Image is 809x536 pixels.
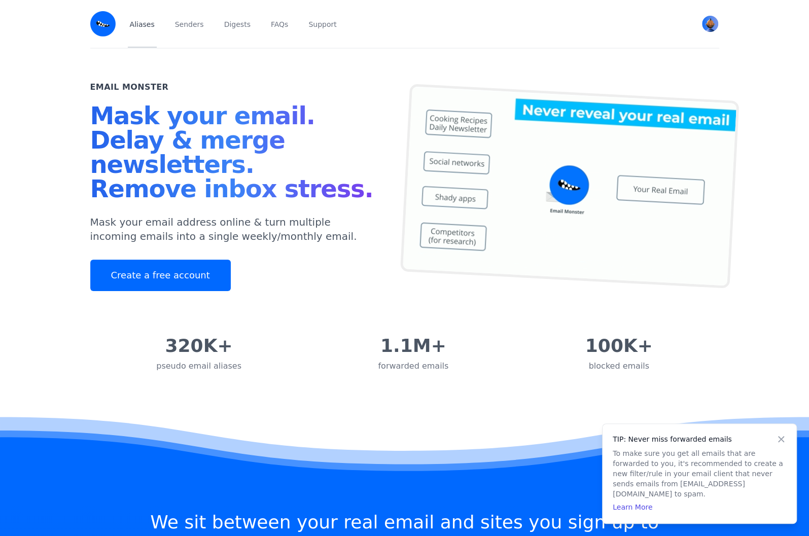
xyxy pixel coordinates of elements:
[150,513,658,531] h2: We sit between your real email and sites you sign up to
[378,360,448,372] div: forwarded emails
[90,11,116,37] img: Email Monster
[156,336,241,356] div: 320K+
[613,434,786,444] h4: TIP: Never miss forwarded emails
[613,448,786,499] p: To make sure you get all emails that are forwarded to you, it's recommended to create a new filte...
[90,103,380,205] h1: Mask your email. Delay & merge newsletters. Remove inbox stress.
[585,336,653,356] div: 100K+
[378,336,448,356] div: 1.1M+
[156,360,241,372] div: pseudo email aliases
[400,84,738,289] img: temp mail, free temporary mail, Temporary Email
[90,260,231,291] a: Create a free account
[701,15,719,33] button: User menu
[585,360,653,372] div: blocked emails
[90,81,169,93] h2: Email Monster
[613,503,652,511] a: Learn More
[702,16,718,32] img: David's Avatar
[90,215,380,243] p: Mask your email address online & turn multiple incoming emails into a single weekly/monthly email.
